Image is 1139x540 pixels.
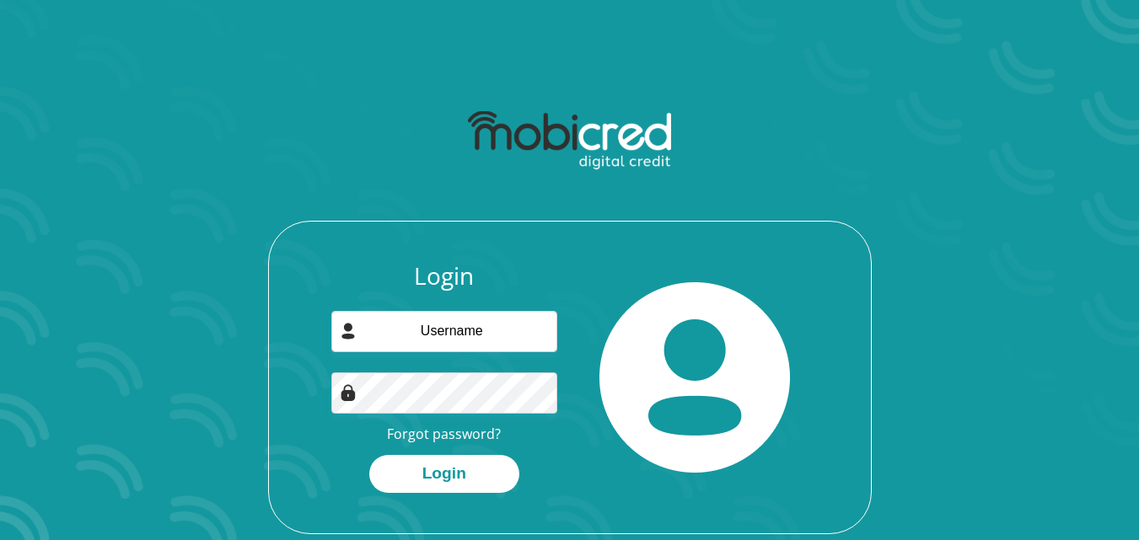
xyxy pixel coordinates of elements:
[340,323,357,340] img: user-icon image
[387,425,501,443] a: Forgot password?
[331,311,557,352] input: Username
[369,455,519,493] button: Login
[331,262,557,291] h3: Login
[468,111,671,170] img: mobicred logo
[340,384,357,401] img: Image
